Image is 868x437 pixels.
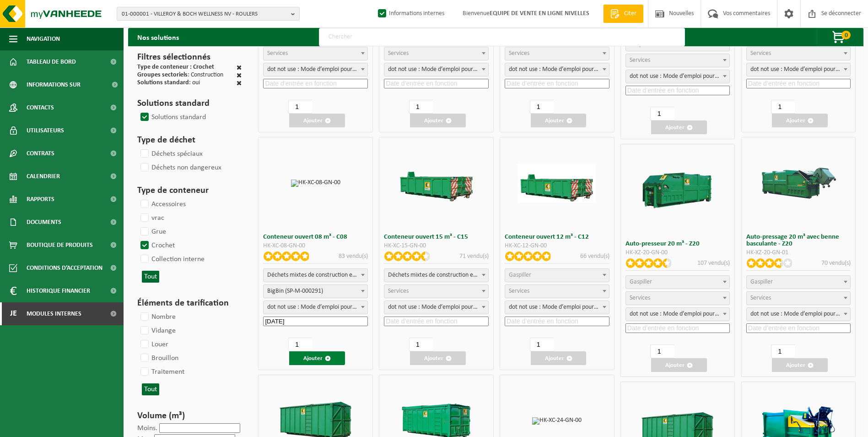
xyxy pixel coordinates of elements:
[122,7,287,21] span: 01-000001 - VILLEROY & BOCH WELLNESS NV - ROULERS
[530,338,554,351] input: 1
[622,9,639,18] span: Citer
[697,258,730,268] p: 107 vendu(s)
[27,50,76,73] span: Tableau de bord
[505,243,609,249] div: HK-XC-12-GN-00
[139,351,178,365] label: Brouillon
[388,50,409,57] span: Services
[509,288,529,295] span: Services
[263,63,368,76] span: dot not use : Manual voor MyVanheede
[139,211,164,225] label: vrac
[139,338,168,351] label: Louer
[288,338,312,351] input: 1
[27,302,81,325] span: Modules internes
[289,114,345,127] button: Ajouter
[137,72,223,80] div: : Construction
[639,151,717,229] img: HK-XZ-20-GN-00
[139,225,166,239] label: Grue
[625,240,730,247] h3: Auto-presseur 20 m³ - Z20
[509,272,531,279] span: Gaspiller
[625,250,730,256] div: HK-XZ-20-GN-00
[760,164,837,203] img: HK-XZ-20-GN-01
[27,27,60,50] span: Navigation
[139,324,176,338] label: Vidange
[518,164,596,203] img: HK-XC-12-GN-00
[625,86,730,95] input: Date d’entrée en fonction
[263,317,368,326] input: Date d’entrée en fonction
[625,307,730,321] span: dot not use : Manual voor MyVanheede
[384,301,488,314] span: dot not use : Mode d’emploi pour MyVanheede
[841,31,851,39] span: 0
[27,279,90,302] span: Historique financier
[409,338,433,351] input: 1
[27,119,64,142] span: Utilisateurs
[505,79,609,88] input: Date d’entrée en fonction
[651,120,707,134] button: Ajouter
[746,307,851,321] span: dot not use : Manual voor MyVanheede
[505,234,609,240] h3: Conteneur ouvert 12 m³ - C12
[376,7,444,21] label: Informations internes
[27,142,54,165] span: Contrats
[459,251,489,261] p: 71 vendu(s)
[650,344,674,358] input: 1
[384,269,488,282] span: gemengd bouw- en sloopafval (inert en niet inert)
[137,425,157,432] label: Moins.
[128,28,188,46] h2: Nos solutions
[384,317,489,326] input: Date d’entrée en fonction
[630,279,652,285] span: Gaspiller
[27,211,61,234] span: Documents
[650,107,674,120] input: 1
[410,351,466,365] button: Ajouter
[263,243,368,249] div: HK-XC-08-GN-00
[424,118,443,124] font: Ajouter
[384,63,488,76] span: dot not use : Manual voor MyVanheede
[545,355,564,361] font: Ajouter
[137,50,242,64] h3: Filtres sélectionnés
[137,71,188,78] span: Groupes sectoriels
[750,279,773,285] span: Gaspiller
[505,63,609,76] span: dot not use : Manual voor MyVanheede
[303,355,323,361] font: Ajouter
[490,10,589,17] strong: EQUIPE DE VENTE EN LIGNE NIVELLES
[817,28,863,46] button: 0
[27,188,54,211] span: Rapports
[27,257,102,279] span: Conditions d’acceptation
[139,197,186,211] label: Accessoires
[424,355,443,361] font: Ajouter
[27,234,93,257] span: Boutique de produits
[772,114,828,127] button: Ajouter
[264,285,367,298] span: BigBin (SP-M-000291)
[288,100,312,114] input: 1
[746,63,851,76] span: dot not use : Manual voor MyVanheede
[9,302,17,325] span: Je
[665,125,685,131] font: Ajouter
[463,10,589,17] font: Bienvenue
[142,383,159,395] button: Tout
[746,250,851,256] div: HK-XZ-20-GN-01
[750,295,771,301] span: Services
[747,63,851,76] span: dot not use : Manual voor MyVanheede
[505,317,609,326] input: Date d’entrée en fonction
[339,251,368,261] p: 83 vendu(s)
[263,79,368,88] input: Date d’entrée en fonction
[746,323,851,333] input: Date d’entrée en fonction
[626,308,730,321] span: dot not use : Manual voor MyVanheede
[530,100,554,114] input: 1
[137,184,242,197] h3: Type de conteneur
[505,301,609,314] span: dot not use : Manual voor MyVanheede
[771,100,795,114] input: 1
[746,234,851,247] h3: Auto-pressage 20 m³ avec benne basculante - Z20
[786,118,805,124] font: Ajouter
[137,409,242,423] h3: Volume (m³)
[545,118,564,124] font: Ajouter
[384,234,489,240] h3: Conteneur ouvert 15 m³ - C15
[27,165,60,188] span: Calendrier
[626,70,730,83] span: dot not use : Manual voor MyVanheede
[388,288,409,295] span: Services
[263,300,368,314] span: dot not use : Manual voor MyVanheede
[384,268,489,282] span: gemengd bouw- en sloopafval (inert en niet inert)
[319,28,685,46] input: Chercher
[137,133,242,147] h3: Type de déchet
[137,80,200,87] div: : oui
[291,180,340,187] img: HK-XC-08-GN-00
